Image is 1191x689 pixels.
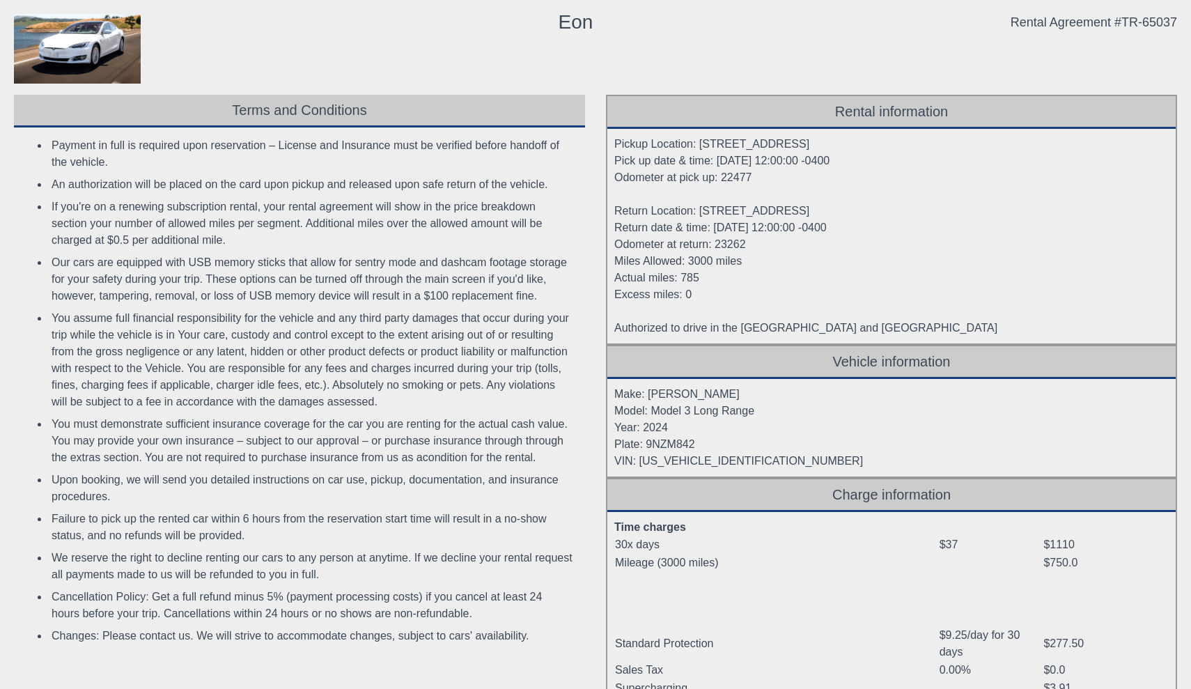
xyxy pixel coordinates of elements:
[559,14,593,31] div: Eon
[14,14,141,84] img: contract_model.jpg
[1043,626,1166,661] td: $277.50
[607,129,1176,343] div: Pickup Location: [STREET_ADDRESS] Pick up date & time: [DATE] 12:00:00 -0400 Odometer at pick up:...
[49,469,575,508] li: Upon booking, we will send you detailed instructions on car use, pickup, documentation, and insur...
[49,173,575,196] li: An authorization will be placed on the card upon pickup and released upon safe return of the vehi...
[607,379,1176,477] div: Make: [PERSON_NAME] Model: Model 3 Long Range Year: 2024 Plate: 9NZM842 VIN: [US_VEHICLE_IDENTIFI...
[49,625,575,647] li: Changes: Please contact us. We will strive to accommodate changes, subject to cars' availability.
[607,96,1176,129] div: Rental information
[614,661,939,679] td: Sales Tax
[1011,14,1177,31] div: Rental Agreement #TR-65037
[49,508,575,547] li: Failure to pick up the rented car within 6 hours from the reservation start time will result in a...
[614,519,1166,536] div: Time charges
[939,626,1043,661] td: $9.25/day for 30 days
[1043,536,1166,554] td: $1110
[14,95,585,127] div: Terms and Conditions
[49,134,575,173] li: Payment in full is required upon reservation – License and Insurance must be verified before hand...
[614,536,939,554] td: 30x days
[49,586,575,625] li: Cancellation Policy: Get a full refund minus 5% (payment processing costs) if you cancel at least...
[614,554,939,572] td: Mileage (3000 miles)
[49,413,575,469] li: You must demonstrate sufficient insurance coverage for the car you are renting for the actual cas...
[49,196,575,251] li: If you're on a renewing subscription rental, your rental agreement will show in the price breakdo...
[939,536,1043,554] td: $37
[607,346,1176,379] div: Vehicle information
[49,547,575,586] li: We reserve the right to decline renting our cars to any person at anytime. If we decline your ren...
[1043,661,1166,679] td: $0.0
[49,251,575,307] li: Our cars are equipped with USB memory sticks that allow for sentry mode and dashcam footage stora...
[1043,554,1166,572] td: $750.0
[49,307,575,413] li: You assume full financial responsibility for the vehicle and any third party damages that occur d...
[614,626,939,661] td: Standard Protection
[939,661,1043,679] td: 0.00%
[607,479,1176,512] div: Charge information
